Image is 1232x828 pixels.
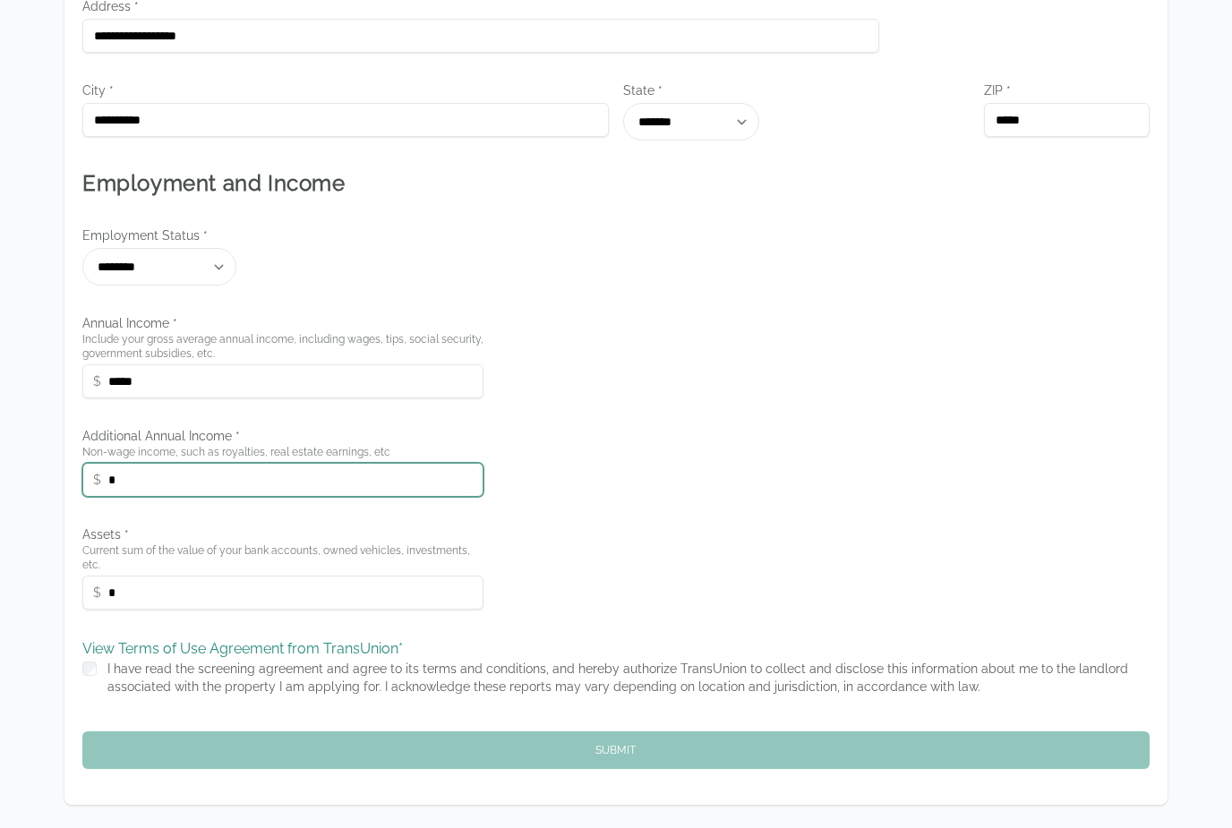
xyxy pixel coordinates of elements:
[82,332,483,361] p: Include your gross average annual income, including wages, tips, social security, government subs...
[984,81,1150,99] label: ZIP *
[82,314,483,332] label: Annual Income *
[82,445,483,459] p: Non-wage income, such as royalties, real estate earnings, etc
[107,662,1128,694] label: I have read the screening agreement and agree to its terms and conditions, and hereby authorize T...
[82,427,483,445] label: Additional Annual Income *
[82,169,1150,198] div: Employment and Income
[82,226,483,244] label: Employment Status *
[623,81,970,99] label: State *
[82,81,609,99] label: City *
[82,640,403,657] a: View Terms of Use Agreement from TransUnion*
[82,543,483,572] p: Current sum of the value of your bank accounts, owned vehicles, investments, etc.
[82,525,483,543] label: Assets *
